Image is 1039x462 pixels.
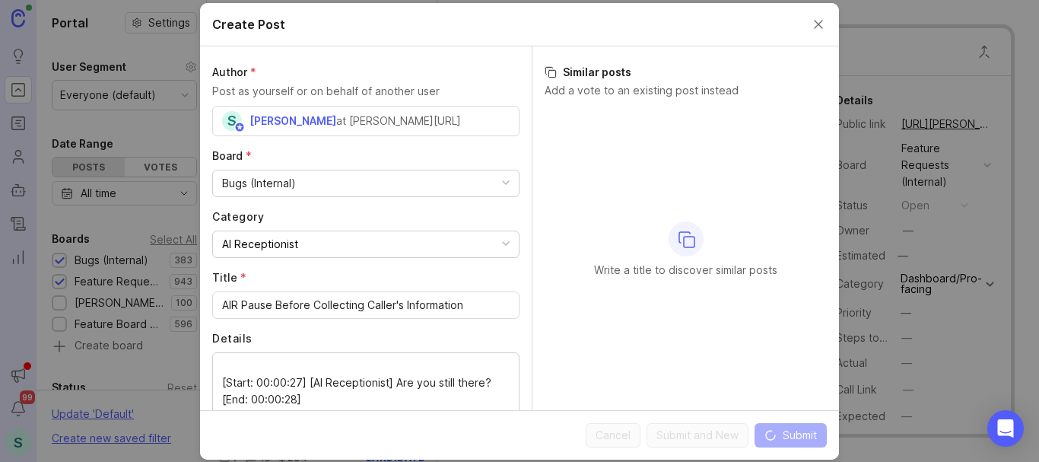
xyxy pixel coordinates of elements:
[222,297,510,314] input: What's happening?
[212,271,246,284] span: Title (required)
[545,65,827,80] h3: Similar posts
[212,331,519,346] label: Details
[594,263,777,278] p: Write a title to discover similar posts
[212,83,519,100] p: Post as yourself or on behalf of another user
[222,175,296,192] div: Bugs (Internal)
[222,111,242,131] div: S
[222,236,298,253] div: AI Receptionist
[234,121,246,132] img: member badge
[212,209,519,225] label: Category
[212,15,285,33] h2: Create Post
[212,65,256,78] span: Author (required)
[249,114,336,127] span: [PERSON_NAME]
[987,410,1024,447] div: Open Intercom Messenger
[336,113,461,129] div: at [PERSON_NAME][URL]
[810,16,827,33] button: Close create post modal
[545,83,827,98] p: Add a vote to an existing post instead
[212,149,252,162] span: Board (required)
